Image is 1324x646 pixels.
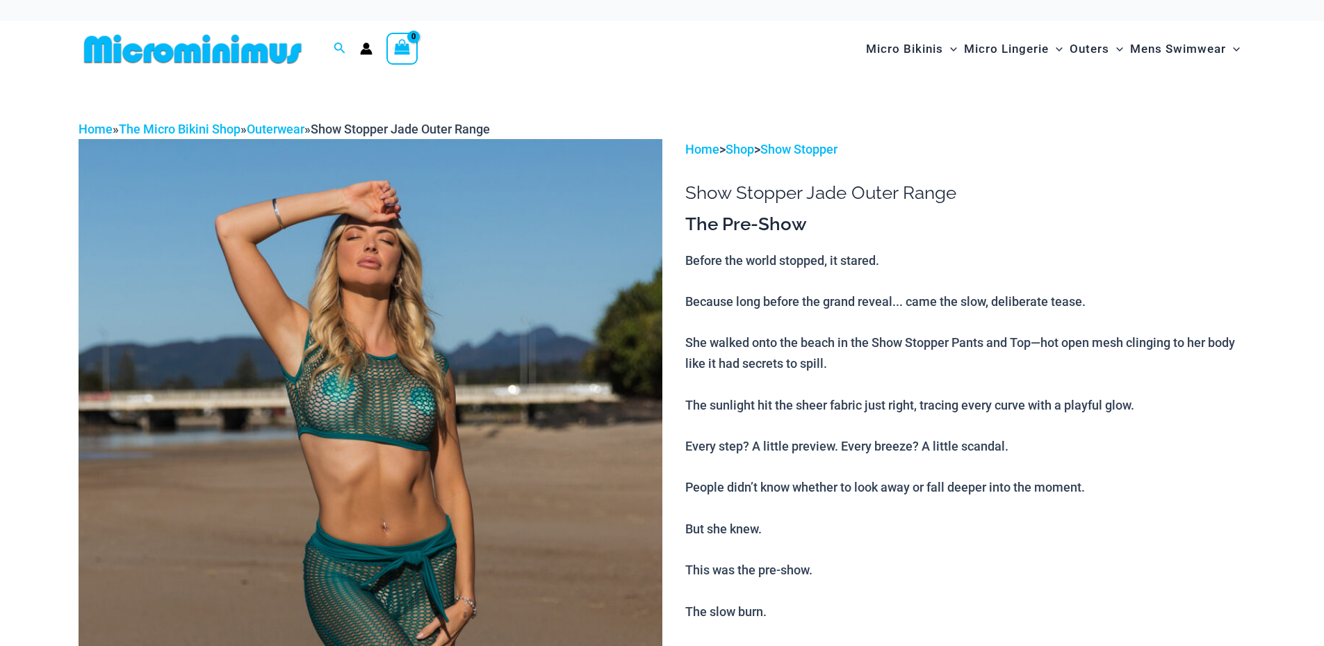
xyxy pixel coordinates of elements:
span: Mens Swimwear [1130,31,1226,67]
span: Outers [1070,31,1109,67]
a: Micro BikinisMenu ToggleMenu Toggle [863,28,961,70]
a: Home [79,122,113,136]
a: Search icon link [334,40,346,58]
p: > > [685,139,1245,160]
span: Micro Bikinis [866,31,943,67]
a: The Micro Bikini Shop [119,122,240,136]
a: Account icon link [360,42,373,55]
a: Show Stopper [760,142,837,156]
a: Outerwear [247,122,304,136]
nav: Site Navigation [860,26,1246,72]
a: OutersMenu ToggleMenu Toggle [1066,28,1127,70]
span: Menu Toggle [1049,31,1063,67]
a: Mens SwimwearMenu ToggleMenu Toggle [1127,28,1243,70]
a: View Shopping Cart, empty [386,33,418,65]
h1: Show Stopper Jade Outer Range [685,182,1245,204]
span: Menu Toggle [943,31,957,67]
img: MM SHOP LOGO FLAT [79,33,307,65]
span: Menu Toggle [1226,31,1240,67]
h3: The Pre-Show [685,213,1245,236]
span: » » » [79,122,490,136]
span: Micro Lingerie [964,31,1049,67]
span: Show Stopper Jade Outer Range [311,122,490,136]
a: Micro LingerieMenu ToggleMenu Toggle [961,28,1066,70]
span: Menu Toggle [1109,31,1123,67]
a: Shop [726,142,754,156]
a: Home [685,142,719,156]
